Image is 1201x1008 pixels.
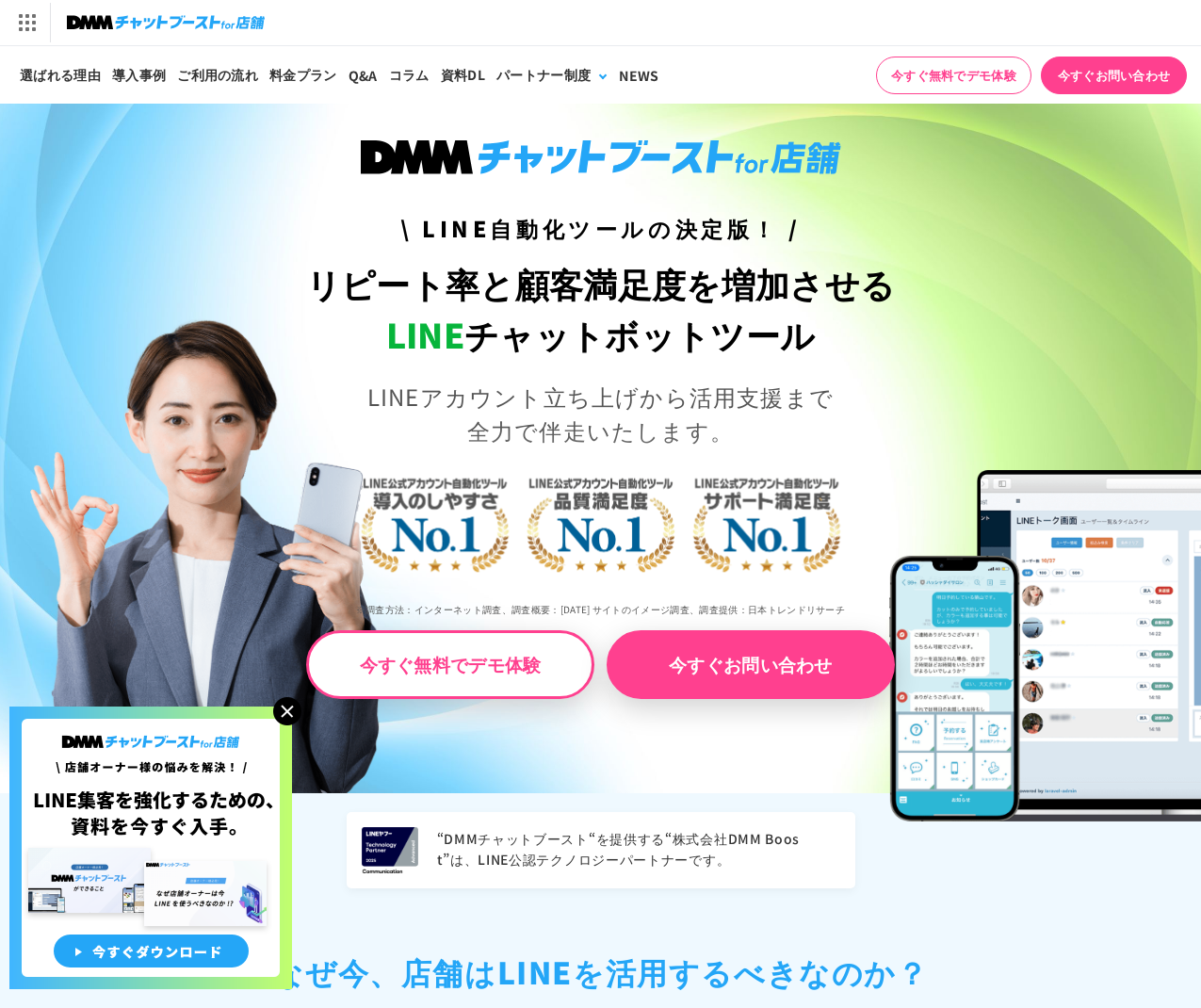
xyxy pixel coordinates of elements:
[3,3,50,42] img: サービス
[607,630,895,699] a: 今すぐお問い合わせ
[613,46,664,104] a: NEWS
[362,827,418,873] img: LINEヤフー Technology Partner 2025
[383,46,435,104] a: コラム
[106,46,171,104] a: 導入事例
[300,259,901,361] h1: リピート率と顧客満足度を増加させる チャットボットツール
[300,212,901,245] h3: \ LINE自動化ツールの決定版！ /
[14,46,106,104] a: 選ばれる理由
[435,46,491,104] a: 資料DL
[306,630,594,699] a: 今すぐ無料でデモ体験
[50,949,1152,994] h2: なぜ今、店舗は LINEを活用するべきなのか？
[264,46,343,104] a: 料金プラン
[171,46,264,104] a: ご利用の流れ
[496,65,591,85] div: パートナー制度
[343,46,383,104] a: Q&A
[9,707,292,729] a: 店舗オーナー様の悩みを解決!LINE集客を狂化するための資料を今すぐ入手!
[300,380,901,447] p: LINEアカウント立ち上げから活用支援まで 全力で伴走いたします。
[67,9,265,36] img: チャットブーストfor店舗
[437,829,840,870] p: “DMMチャットブースト“を提供する“株式会社DMM Boost”は、LINE公認テクノロジーパートナーです。
[300,589,901,630] p: ※調査方法：インターネット調査、調査概要：[DATE] サイトのイメージ調査、調査提供：日本トレンドリサーチ
[876,57,1031,94] a: 今すぐ無料でデモ体験
[386,310,464,358] span: LINE
[9,707,292,989] img: 店舗オーナー様の悩みを解決!LINE集客を狂化するための資料を今すぐ入手!
[300,405,901,636] img: LINE公式アカウント自動化ツール導入のしやすさNo.1｜LINE公式アカウント自動化ツール品質満足度No.1｜LINE公式アカウント自動化ツールサポート満足度No.1
[1041,57,1187,94] a: 今すぐお問い合わせ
